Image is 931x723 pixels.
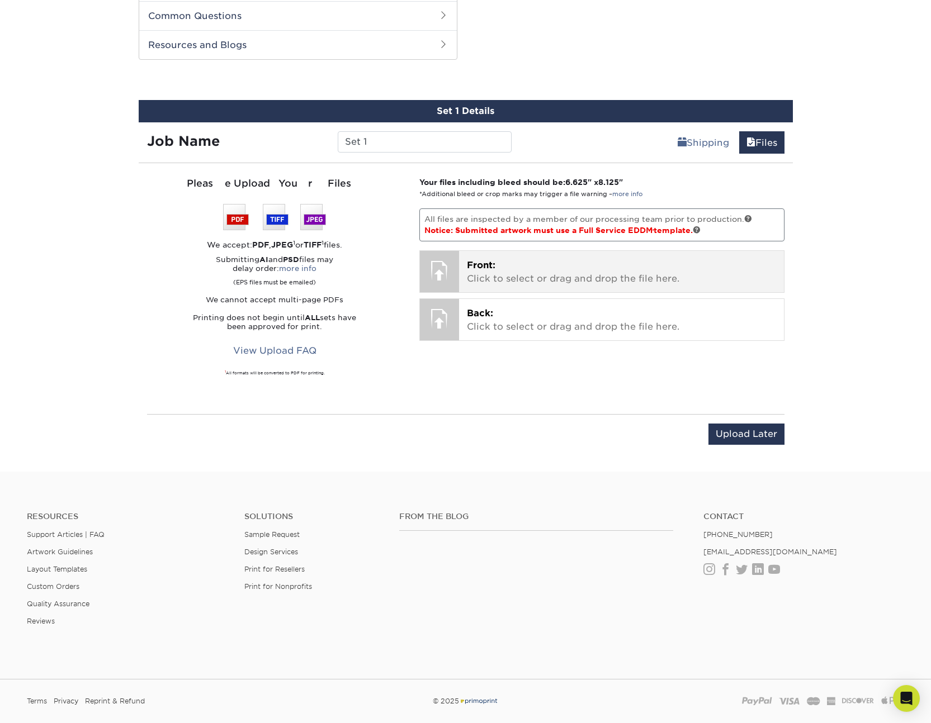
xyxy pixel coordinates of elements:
a: [EMAIL_ADDRESS][DOMAIN_NAME] [703,548,837,556]
strong: JPEG [271,240,293,249]
span: Notice: Submitted artwork must use a Full Service EDDM template. [424,226,701,235]
a: Shipping [670,131,736,154]
a: View Upload FAQ [226,340,324,361]
div: We accept: , or files. [147,239,403,250]
p: Click to select or drag and drop the file here. [467,259,776,286]
a: Design Services [244,548,298,556]
iframe: Google Customer Reviews [3,689,95,719]
div: Please Upload Your Files [147,177,403,191]
span: Front: [467,260,495,270]
strong: PSD [283,255,299,264]
a: Support Articles | FAQ [27,530,105,539]
sup: 1 [293,239,295,246]
a: Print for Resellers [244,565,305,573]
a: [PHONE_NUMBER] [703,530,773,539]
span: 8.125 [598,178,619,187]
div: Open Intercom Messenger [893,685,920,712]
p: Printing does not begin until sets have been approved for print. [147,313,403,331]
div: All formats will be converted to PDF for printing. [147,370,403,376]
p: Submitting and files may delay order: [147,255,403,287]
a: Custom Orders [27,582,79,591]
p: We cannot accept multi-page PDFs [147,296,403,305]
strong: Your files including bleed should be: " x " [419,178,623,187]
h4: From the Blog [399,512,673,521]
sup: 1 [225,370,226,373]
img: Primoprint [459,697,498,705]
a: Reviews [27,617,55,625]
h2: Common Questions [139,1,457,30]
strong: PDF [252,240,269,249]
strong: Job Name [147,133,220,149]
span: shipping [678,137,687,148]
h4: Resources [27,512,228,521]
strong: TIFF [304,240,322,249]
a: Sample Request [244,530,300,539]
a: Artwork Guidelines [27,548,93,556]
a: Files [739,131,785,154]
a: more info [279,264,316,273]
span: Back: [467,308,493,318]
a: Contact [703,512,904,521]
input: Upload Later [708,424,785,445]
strong: ALL [305,313,320,322]
img: We accept: PSD, TIFF, or JPEG (JPG) [223,204,326,230]
small: *Additional bleed or crop marks may trigger a file warning – [419,191,642,198]
a: Layout Templates [27,565,87,573]
span: 6.625 [565,178,588,187]
a: Print for Nonprofits [244,582,312,591]
a: more info [612,191,642,198]
sup: 1 [322,239,324,246]
a: Quality Assurance [27,600,89,608]
h4: Solutions [244,512,383,521]
small: (EPS files must be emailed) [233,273,316,287]
p: All files are inspected by a member of our processing team prior to production. [419,208,785,241]
span: files [746,137,755,148]
span: ® [653,229,654,232]
h2: Resources and Blogs [139,30,457,59]
input: Enter a job name [338,131,512,153]
p: Click to select or drag and drop the file here. [467,307,776,334]
a: Reprint & Refund [85,693,145,710]
div: © 2025 [316,693,615,710]
div: Set 1 Details [139,100,793,122]
strong: AI [259,255,268,264]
